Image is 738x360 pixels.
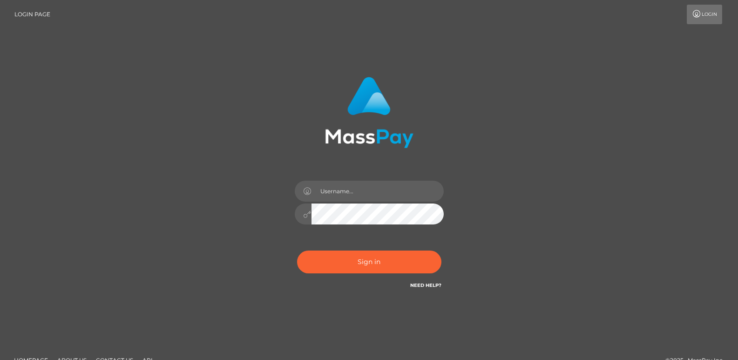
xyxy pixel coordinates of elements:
input: Username... [311,181,444,202]
img: MassPay Login [325,77,413,148]
a: Login Page [14,5,50,24]
a: Need Help? [410,282,441,288]
button: Sign in [297,251,441,273]
a: Login [687,5,722,24]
